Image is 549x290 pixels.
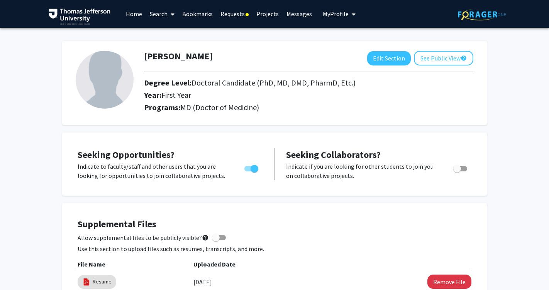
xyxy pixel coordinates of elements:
[191,78,356,87] span: Doctoral Candidate (PhD, MD, DMD, PharmD, Etc.)
[286,149,381,161] span: Seeking Collaborators?
[241,162,263,173] div: Toggle
[367,51,411,65] button: Edit Section
[144,103,473,112] h2: Programs:
[144,78,414,87] h2: Degree Level:
[450,162,471,173] div: Toggle
[78,244,471,253] p: Use this section to upload files such as resumes, transcripts, and more.
[193,260,236,268] b: Uploaded Date
[49,8,110,25] img: Thomas Jefferson University Logo
[122,0,146,27] a: Home
[414,51,473,65] button: See Public View
[78,149,175,161] span: Seeking Opportunities?
[178,0,217,27] a: Bookmarks
[180,102,259,112] span: MD (Doctor of Medicine)
[286,162,439,180] p: Indicate if you are looking for other students to join you on collaborative projects.
[76,51,134,109] img: Profile Picture
[283,0,316,27] a: Messages
[78,162,230,180] p: Indicate to faculty/staff and other users that you are looking for opportunities to join collabor...
[78,260,105,268] b: File Name
[144,51,213,62] h1: [PERSON_NAME]
[458,8,506,20] img: ForagerOne Logo
[427,275,471,289] button: Remove Resume File
[193,275,212,288] label: [DATE]
[78,219,471,230] h4: Supplemental Files
[323,10,349,18] span: My Profile
[6,255,33,284] iframe: Chat
[78,233,209,242] span: Allow supplemental files to be publicly visible?
[93,278,112,286] a: Resume
[202,233,209,242] mat-icon: help
[82,278,91,286] img: pdf_icon.png
[217,0,252,27] a: Requests
[461,54,467,63] mat-icon: help
[146,0,178,27] a: Search
[252,0,283,27] a: Projects
[144,91,414,100] h2: Year:
[161,90,191,100] span: First Year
